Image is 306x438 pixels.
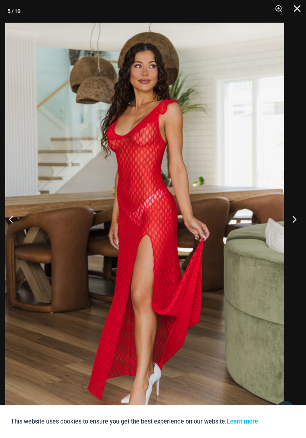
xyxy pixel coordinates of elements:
[264,413,295,431] button: Accept
[278,200,306,238] button: Next
[227,418,258,425] a: Learn more
[11,416,258,426] p: This website uses cookies to ensure you get the best experience on our website.
[7,6,20,17] div: 5 / 10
